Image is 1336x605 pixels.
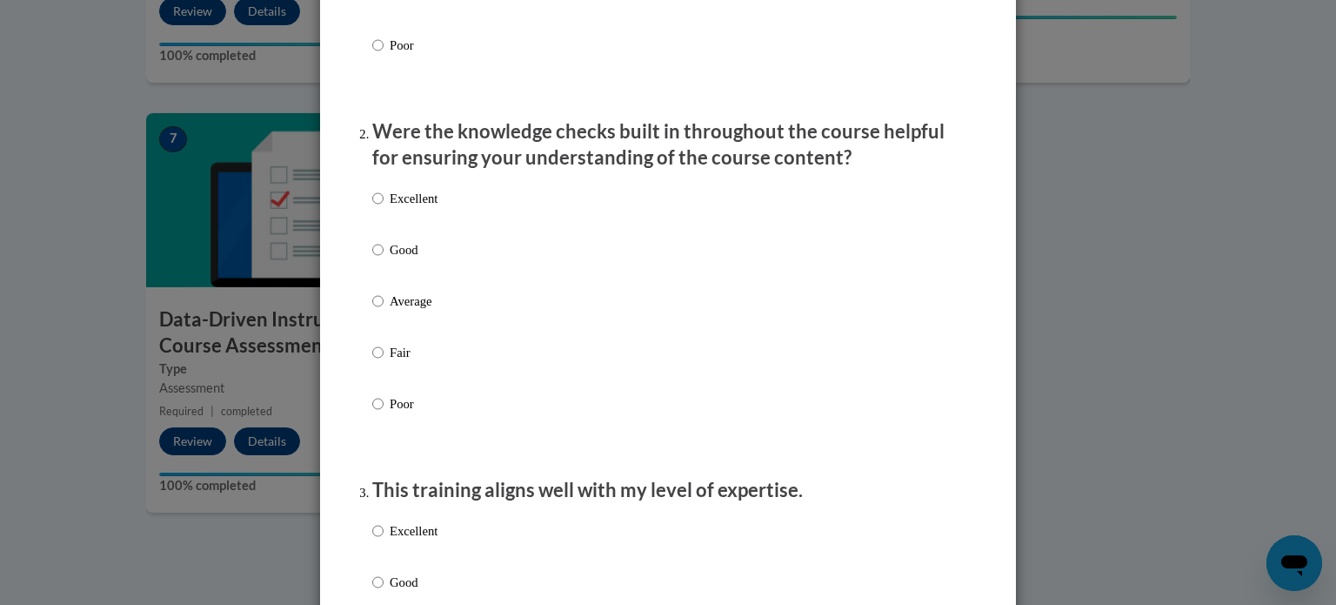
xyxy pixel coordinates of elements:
[390,343,438,362] p: Fair
[390,521,438,541] p: Excellent
[372,189,384,208] input: Excellent
[372,240,384,259] input: Good
[372,292,384,311] input: Average
[390,292,438,311] p: Average
[390,189,438,208] p: Excellent
[390,573,438,592] p: Good
[372,573,384,592] input: Good
[372,343,384,362] input: Fair
[372,118,964,172] p: Were the knowledge checks built in throughout the course helpful for ensuring your understanding ...
[372,477,964,504] p: This training aligns well with my level of expertise.
[372,521,384,541] input: Excellent
[390,394,438,413] p: Poor
[372,36,384,55] input: Poor
[390,36,438,55] p: Poor
[372,394,384,413] input: Poor
[390,240,438,259] p: Good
